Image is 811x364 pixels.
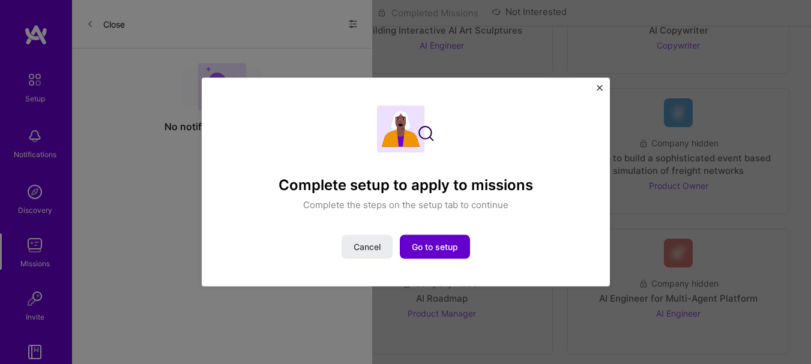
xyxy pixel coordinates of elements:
button: Go to setup [400,235,470,259]
p: Complete the steps on the setup tab to continue [303,198,508,211]
span: Go to setup [412,241,458,253]
img: Complete setup illustration [377,105,434,152]
h4: Complete setup to apply to missions [279,176,533,194]
button: Close [597,85,603,97]
button: Cancel [342,235,393,259]
span: Cancel [354,241,381,253]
